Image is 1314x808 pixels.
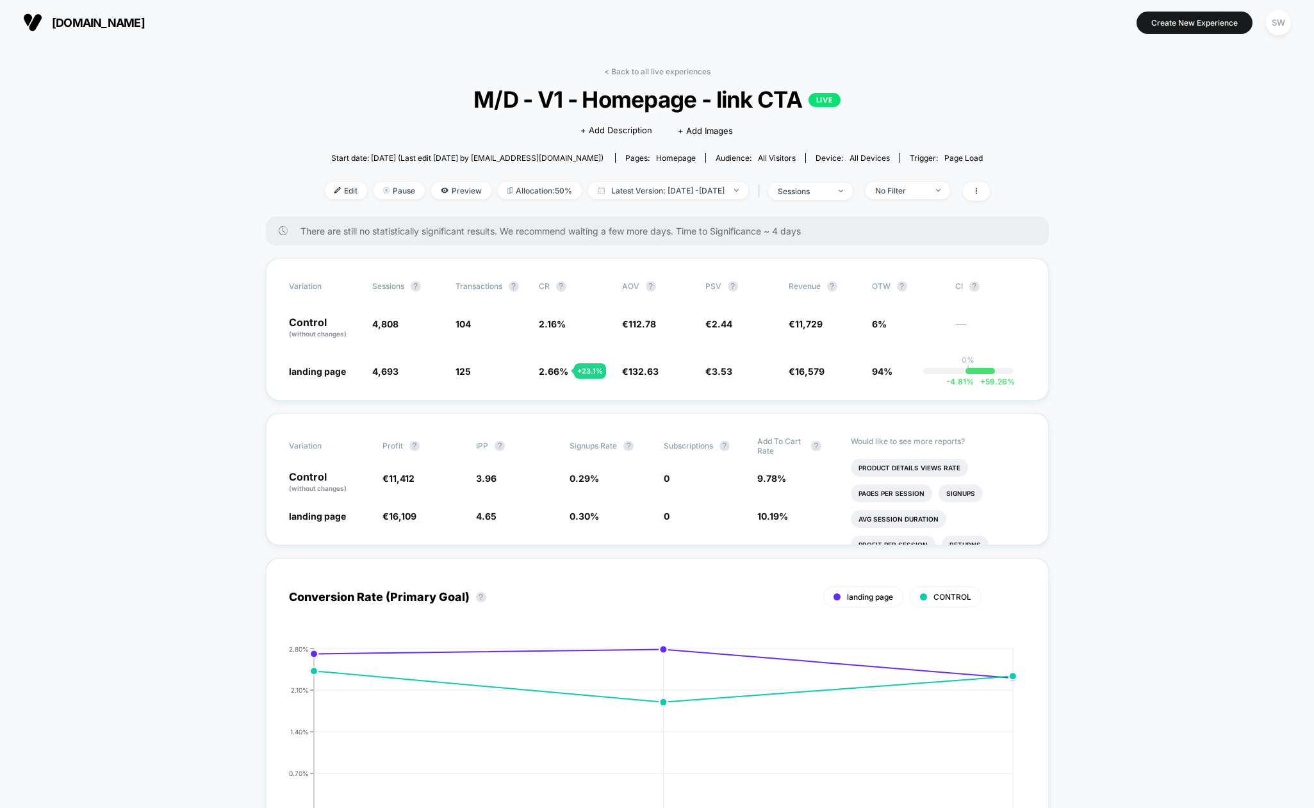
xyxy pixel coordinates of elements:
span: CR [539,281,550,291]
span: 2.44 [712,318,732,329]
button: ? [728,281,738,292]
span: Revenue [789,281,821,291]
img: end [383,187,390,194]
span: --- [955,320,1026,339]
button: ? [556,281,566,292]
span: 3.96 [476,473,497,484]
div: sessions [778,186,829,196]
span: -4.81 % [946,377,974,386]
div: Trigger: [910,153,983,163]
span: CONTROL [933,592,971,602]
p: Would like to see more reports? [851,436,1026,446]
span: PSV [705,281,721,291]
span: Sessions [372,281,404,291]
img: rebalance [507,187,513,194]
span: € [622,318,656,329]
img: Visually logo [23,13,42,32]
li: Product Details Views Rate [851,459,968,477]
span: homepage [656,153,696,163]
span: 2.16 % [539,318,566,329]
span: IPP [476,441,488,450]
p: | [967,365,969,374]
span: Transactions [456,281,502,291]
span: 4.65 [476,511,497,522]
p: LIVE [809,93,841,107]
span: Page Load [944,153,983,163]
span: Device: [805,153,899,163]
div: Pages: [625,153,696,163]
span: (without changes) [289,484,347,492]
tspan: 2.80% [289,645,309,652]
span: 132.63 [628,366,659,377]
span: Pause [374,182,425,199]
li: Avg Session Duration [851,510,946,528]
span: 10.19 % [757,511,788,522]
button: ? [811,441,821,451]
span: 4,693 [372,366,398,377]
li: Profit Per Session [851,536,935,554]
button: ? [476,592,486,602]
span: Signups Rate [570,441,617,450]
span: 112.78 [628,318,656,329]
span: Subscriptions [664,441,713,450]
span: Allocation: 50% [498,182,582,199]
span: (without changes) [289,330,347,338]
a: < Back to all live experiences [604,67,710,76]
button: ? [623,441,634,451]
span: There are still no statistically significant results. We recommend waiting a few more days . Time... [300,226,1023,236]
span: OTW [872,281,942,292]
span: € [789,318,823,329]
li: Signups [939,484,983,502]
span: 59.26 % [974,377,1015,386]
img: edit [334,187,341,194]
button: ? [969,281,980,292]
span: All Visitors [758,153,796,163]
tspan: 0.70% [289,769,309,777]
button: ? [411,281,421,292]
tspan: 2.10% [291,686,309,693]
span: 0 [664,473,669,484]
span: € [382,511,416,522]
span: | [755,182,768,201]
img: end [936,189,940,192]
span: € [382,473,415,484]
p: Control [289,317,359,339]
span: Preview [431,182,491,199]
button: ? [827,281,837,292]
button: SW [1262,10,1295,36]
span: 11,412 [389,473,415,484]
span: 16,109 [389,511,416,522]
button: ? [897,281,907,292]
span: € [705,366,732,377]
button: [DOMAIN_NAME] [19,12,149,33]
span: 6% [872,318,887,329]
span: M/D - V1 - Homepage - link CTA [357,86,956,113]
span: Add To Cart Rate [757,436,805,456]
tspan: 1.40% [290,727,309,735]
span: 9.78 % [757,473,786,484]
button: ? [409,441,420,451]
span: Start date: [DATE] (Last edit [DATE] by [EMAIL_ADDRESS][DOMAIN_NAME]) [331,153,604,163]
span: Variation [289,281,359,292]
span: landing page [289,511,346,522]
span: € [622,366,659,377]
span: [DOMAIN_NAME] [52,16,145,29]
span: Profit [382,441,403,450]
button: ? [646,281,656,292]
span: 3.53 [712,366,732,377]
span: 94% [872,366,892,377]
span: Edit [325,182,367,199]
img: end [839,190,843,192]
p: 0% [962,355,974,365]
span: CI [955,281,1026,292]
div: SW [1266,10,1291,35]
span: 104 [456,318,471,329]
span: 125 [456,366,471,377]
button: ? [719,441,730,451]
img: end [734,189,739,192]
button: Create New Experience [1137,12,1252,34]
span: landing page [289,366,346,377]
span: landing page [847,592,893,602]
li: Pages Per Session [851,484,932,502]
span: Latest Version: [DATE] - [DATE] [588,182,748,199]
